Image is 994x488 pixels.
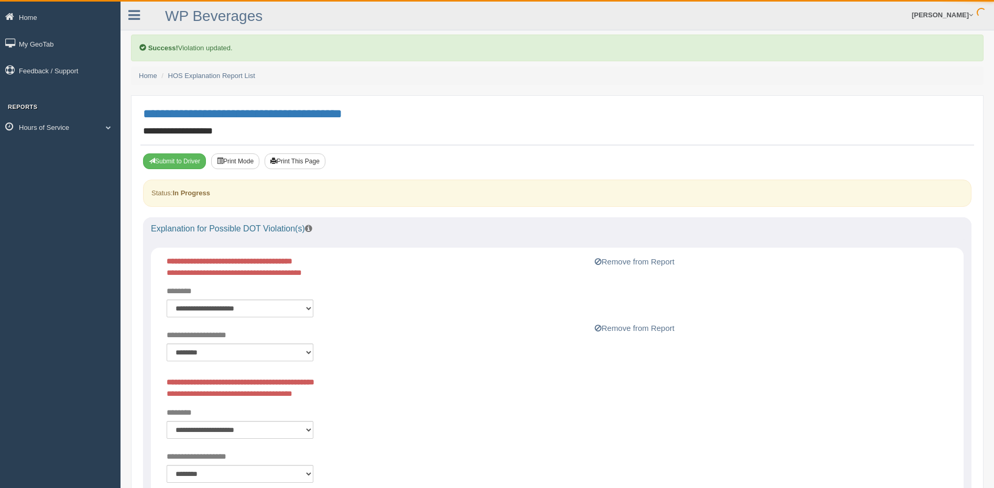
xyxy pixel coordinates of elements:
button: Submit To Driver [143,153,206,169]
div: Violation updated. [131,35,984,61]
div: Explanation for Possible DOT Violation(s) [143,217,971,240]
a: WP Beverages [165,8,263,24]
button: Remove from Report [592,256,678,268]
button: Print This Page [265,153,325,169]
div: Status: [143,180,971,206]
a: Home [139,72,157,80]
button: Print Mode [211,153,259,169]
strong: In Progress [172,189,210,197]
button: Remove from Report [592,322,678,335]
a: HOS Explanation Report List [168,72,255,80]
b: Success! [148,44,178,52]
